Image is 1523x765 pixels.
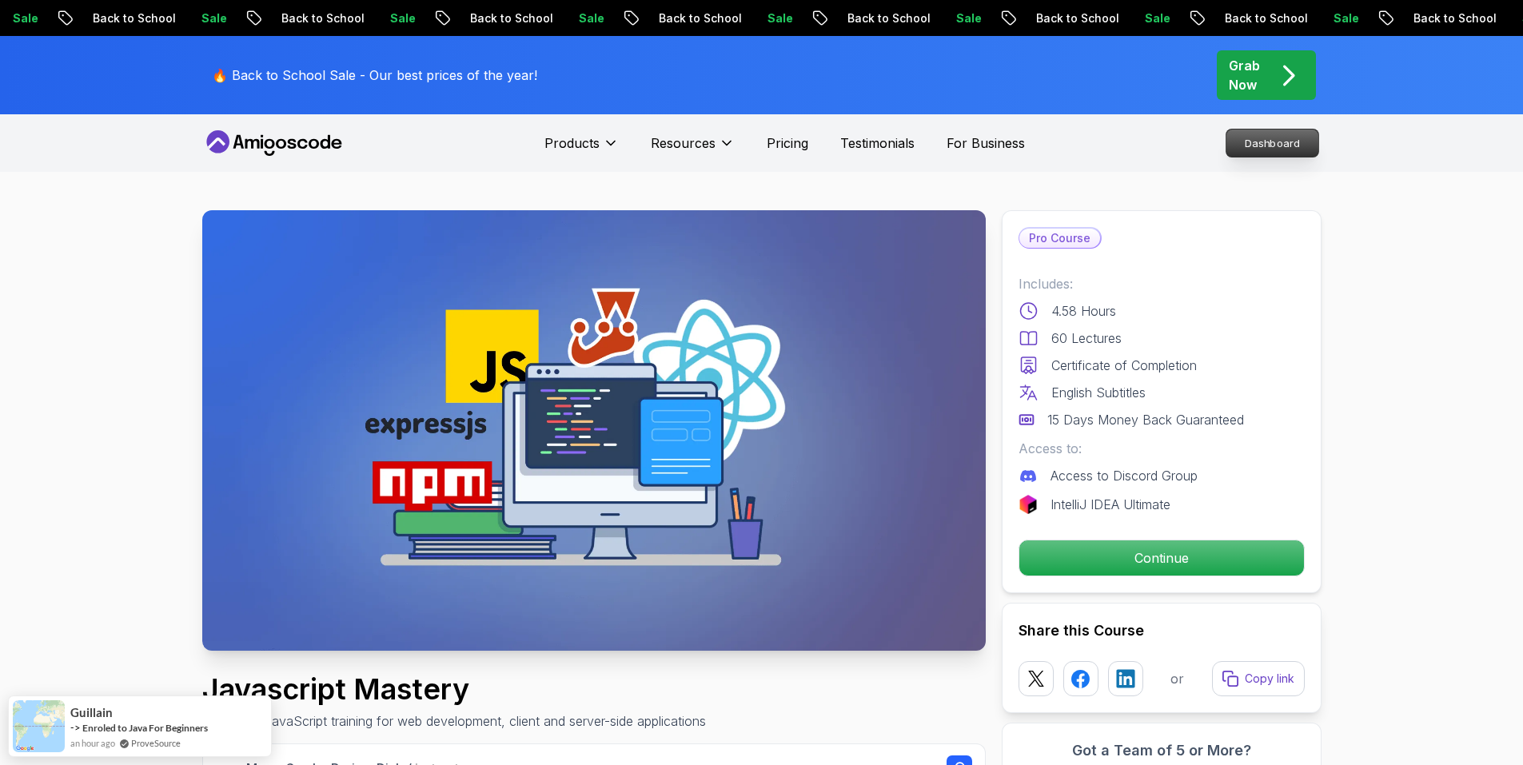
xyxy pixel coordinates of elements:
button: Resources [651,133,735,165]
p: 60 Lectures [1051,329,1122,348]
p: Access to: [1019,439,1305,458]
p: Certificate of Completion [1051,356,1197,375]
p: Back to School [1397,10,1505,26]
p: Includes: [1019,274,1305,293]
p: Advanced JavaScript training for web development, client and server-side applications [202,711,706,731]
p: Sale [373,10,425,26]
span: an hour ago [70,736,115,750]
button: Continue [1019,540,1305,576]
p: 15 Days Money Back Guaranteed [1047,410,1244,429]
p: Back to School [1019,10,1128,26]
a: Pricing [767,133,808,153]
p: Copy link [1245,671,1294,687]
p: 🔥 Back to School Sale - Our best prices of the year! [212,66,537,85]
p: Dashboard [1226,129,1318,157]
p: Back to School [1208,10,1317,26]
p: Sale [562,10,613,26]
p: Access to Discord Group [1051,466,1198,485]
p: Back to School [453,10,562,26]
span: -> [70,721,81,734]
p: Products [544,133,600,153]
a: Dashboard [1226,129,1319,157]
p: Sale [1128,10,1179,26]
p: Back to School [76,10,185,26]
img: javascript-mastery_thumbnail [202,210,986,651]
span: Guillain [70,706,113,719]
h3: Got a Team of 5 or More? [1019,739,1305,762]
a: For Business [947,133,1025,153]
p: Back to School [642,10,751,26]
a: ProveSource [131,736,181,750]
h2: Share this Course [1019,620,1305,642]
p: or [1170,669,1184,688]
p: Back to School [831,10,939,26]
p: Sale [751,10,802,26]
p: Pro Course [1019,229,1100,248]
p: Continue [1019,540,1304,576]
img: jetbrains logo [1019,495,1038,514]
p: Resources [651,133,716,153]
p: Sale [185,10,236,26]
p: IntelliJ IDEA Ultimate [1051,495,1170,514]
p: 4.58 Hours [1051,301,1116,321]
button: Copy link [1212,661,1305,696]
p: Sale [939,10,991,26]
a: Testimonials [840,133,915,153]
p: Back to School [265,10,373,26]
p: Sale [1317,10,1368,26]
img: provesource social proof notification image [13,700,65,752]
h1: Javascript Mastery [202,673,706,705]
p: English Subtitles [1051,383,1146,402]
p: Grab Now [1229,56,1260,94]
a: Enroled to Java For Beginners [82,721,208,735]
button: Products [544,133,619,165]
